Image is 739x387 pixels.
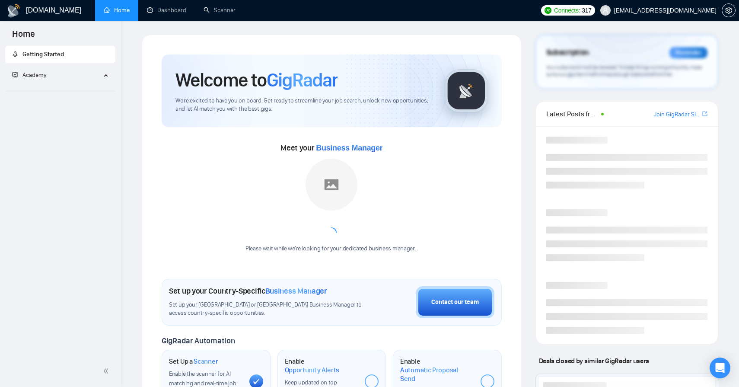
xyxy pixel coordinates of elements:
button: Contact our team [416,286,494,318]
img: gigradar-logo.png [445,69,488,112]
a: homeHome [104,6,130,14]
a: dashboardDashboard [147,6,186,14]
span: Opportunity Alerts [285,366,340,374]
span: loading [326,227,337,238]
span: Set up your [GEOGRAPHIC_DATA] or [GEOGRAPHIC_DATA] Business Manager to access country-specific op... [169,301,364,317]
div: Open Intercom Messenger [710,358,730,378]
span: Home [5,28,42,46]
span: Your subscription will be renewed. To keep things running smoothly, make sure your payment method... [546,64,702,78]
h1: Set Up a [169,357,218,366]
a: setting [722,7,736,14]
h1: Welcome to [175,68,338,92]
span: setting [722,7,735,14]
div: Contact our team [431,297,479,307]
img: upwork-logo.png [545,7,551,14]
img: logo [7,4,21,18]
span: rocket [12,51,18,57]
li: Getting Started [5,46,115,63]
div: Please wait while we're looking for your dedicated business manager... [240,245,423,253]
span: Subscription [546,45,589,60]
span: Business Manager [265,286,327,296]
span: fund-projection-screen [12,72,18,78]
div: Reminder [669,47,707,58]
li: Academy Homepage [5,87,115,93]
img: placeholder.png [306,159,357,211]
span: Academy [12,71,46,79]
span: 317 [582,6,591,15]
h1: Enable [285,357,358,374]
a: Join GigRadar Slack Community [654,110,701,119]
h1: Enable [400,357,474,383]
span: Automatic Proposal Send [400,366,474,383]
span: Business Manager [316,144,382,152]
span: Scanner [194,357,218,366]
span: Meet your [280,143,382,153]
span: Deals closed by similar GigRadar users [535,353,653,368]
span: export [702,110,707,117]
button: setting [722,3,736,17]
span: user [602,7,608,13]
a: export [702,110,707,118]
span: Latest Posts from the GigRadar Community [546,109,599,119]
span: double-left [103,367,111,375]
span: GigRadar Automation [162,336,235,345]
a: searchScanner [204,6,236,14]
h1: Set up your Country-Specific [169,286,327,296]
span: GigRadar [267,68,338,92]
span: Getting Started [22,51,64,58]
span: Academy [22,71,46,79]
span: We're excited to have you on board. Get ready to streamline your job search, unlock new opportuni... [175,97,431,113]
span: Connects: [554,6,580,15]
